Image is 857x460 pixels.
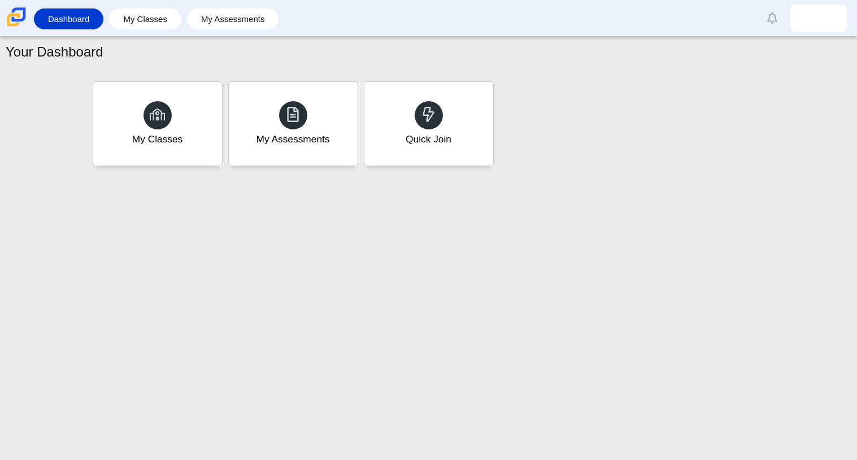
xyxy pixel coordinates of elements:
[40,8,98,29] a: Dashboard
[256,132,330,146] div: My Assessments
[93,81,223,166] a: My Classes
[5,5,28,29] img: Carmen School of Science & Technology
[810,9,828,27] img: yangel.febuscaban.OwashC
[6,42,103,62] h1: Your Dashboard
[790,5,847,32] a: yangel.febuscaban.OwashC
[364,81,494,166] a: Quick Join
[406,132,451,146] div: Quick Join
[5,21,28,31] a: Carmen School of Science & Technology
[115,8,176,29] a: My Classes
[760,6,785,31] a: Alerts
[132,132,183,146] div: My Classes
[228,81,358,166] a: My Assessments
[193,8,273,29] a: My Assessments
